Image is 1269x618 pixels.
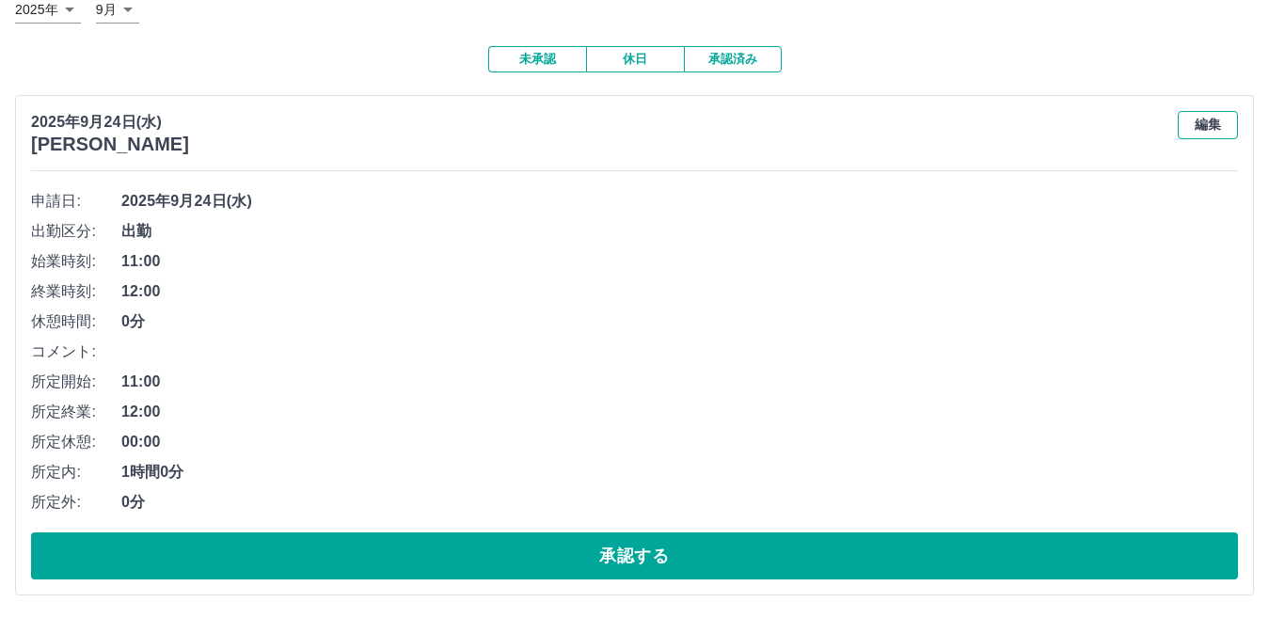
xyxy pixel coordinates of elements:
button: 承認する [31,532,1238,579]
button: 休日 [586,46,684,72]
h3: [PERSON_NAME] [31,134,189,155]
p: 2025年9月24日(水) [31,111,189,134]
button: 編集 [1178,111,1238,139]
span: 所定終業: [31,401,121,423]
button: 未承認 [488,46,586,72]
span: コメント: [31,341,121,363]
button: 承認済み [684,46,782,72]
span: 所定外: [31,491,121,514]
span: 所定休憩: [31,431,121,453]
span: 出勤区分: [31,220,121,243]
span: 12:00 [121,401,1238,423]
span: 所定内: [31,461,121,483]
span: 1時間0分 [121,461,1238,483]
span: 12:00 [121,280,1238,303]
span: 0分 [121,310,1238,333]
span: 所定開始: [31,371,121,393]
span: 始業時刻: [31,250,121,273]
span: 申請日: [31,190,121,213]
span: 00:00 [121,431,1238,453]
span: 11:00 [121,371,1238,393]
span: 11:00 [121,250,1238,273]
span: 0分 [121,491,1238,514]
span: 終業時刻: [31,280,121,303]
span: 2025年9月24日(水) [121,190,1238,213]
span: 休憩時間: [31,310,121,333]
span: 出勤 [121,220,1238,243]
